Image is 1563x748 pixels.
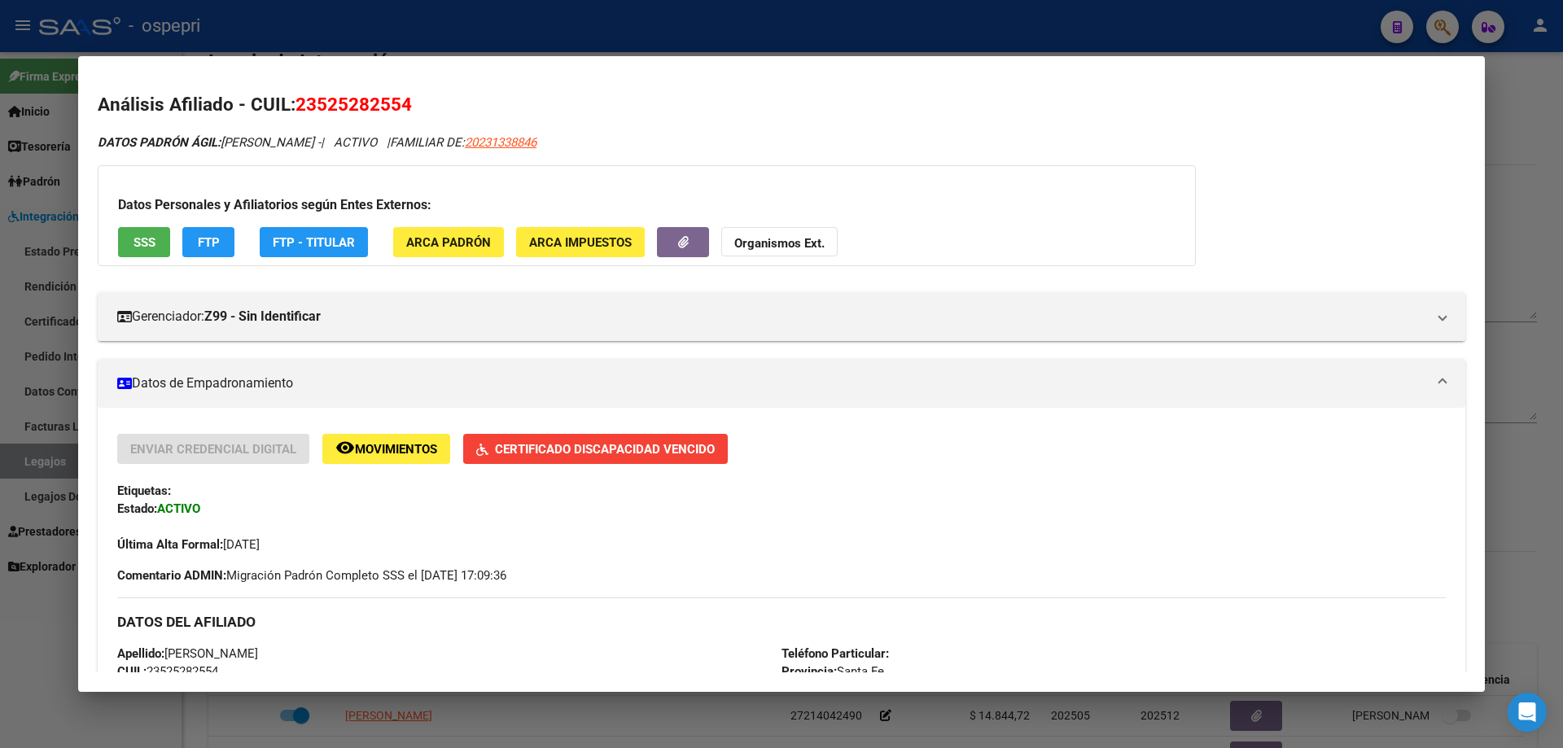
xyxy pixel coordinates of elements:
button: Enviar Credencial Digital [117,434,309,464]
span: Enviar Credencial Digital [130,442,296,457]
mat-expansion-panel-header: Gerenciador:Z99 - Sin Identificar [98,292,1465,341]
span: FTP [198,235,220,250]
strong: Etiquetas: [117,483,171,498]
span: FTP - Titular [273,235,355,250]
span: Santa Fe [781,664,884,679]
span: [DATE] [117,537,260,552]
strong: Apellido: [117,646,164,661]
strong: DATOS PADRÓN ÁGIL: [98,135,221,150]
button: ARCA Impuestos [516,227,645,257]
span: 20231338846 [465,135,536,150]
strong: Organismos Ext. [734,236,825,251]
mat-icon: remove_red_eye [335,438,355,457]
span: [PERSON_NAME] [117,646,258,661]
span: SSS [134,235,155,250]
h3: DATOS DEL AFILIADO [117,613,1446,631]
button: Certificado Discapacidad Vencido [463,434,728,464]
strong: Provincia: [781,664,837,679]
strong: Última Alta Formal: [117,537,223,552]
div: Open Intercom Messenger [1508,693,1547,732]
strong: Z99 - Sin Identificar [204,307,321,326]
strong: Comentario ADMIN: [117,568,226,583]
span: Certificado Discapacidad Vencido [495,442,715,457]
span: ARCA Padrón [406,235,491,250]
span: Movimientos [355,442,437,457]
strong: ACTIVO [157,501,200,516]
span: Migración Padrón Completo SSS el [DATE] 17:09:36 [117,566,506,584]
button: SSS [118,227,170,257]
button: ARCA Padrón [393,227,504,257]
h3: Datos Personales y Afiliatorios según Entes Externos: [118,195,1176,215]
h2: Análisis Afiliado - CUIL: [98,91,1465,119]
strong: Teléfono Particular: [781,646,889,661]
span: 23525282554 [296,94,412,115]
button: Organismos Ext. [721,227,838,257]
button: FTP - Titular [260,227,368,257]
span: ARCA Impuestos [529,235,632,250]
mat-expansion-panel-header: Datos de Empadronamiento [98,359,1465,408]
button: FTP [182,227,234,257]
mat-panel-title: Gerenciador: [117,307,1426,326]
strong: CUIL: [117,664,147,679]
span: FAMILIAR DE: [390,135,536,150]
mat-panel-title: Datos de Empadronamiento [117,374,1426,393]
span: [PERSON_NAME] - [98,135,321,150]
i: | ACTIVO | [98,135,536,150]
strong: Estado: [117,501,157,516]
span: 23525282554 [117,664,218,679]
button: Movimientos [322,434,450,464]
